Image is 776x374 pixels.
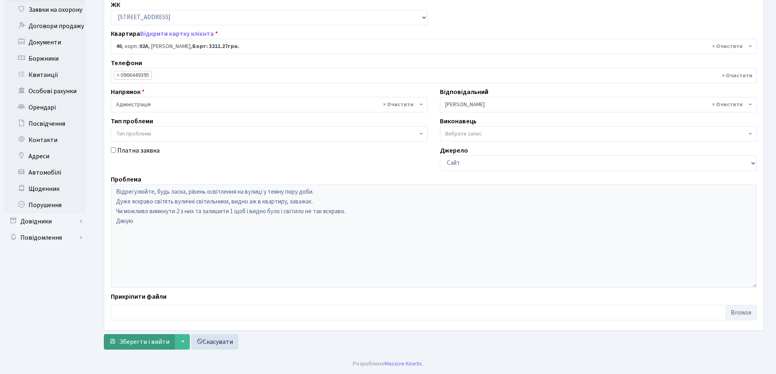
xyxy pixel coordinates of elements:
[4,116,86,132] a: Посвідчення
[111,184,757,288] textarea: Відрегулюйте, будь ласка, рівень освітлення на вулиці у темну пору доби. Дуже яскраво світять вул...
[4,83,86,99] a: Особові рахунки
[139,42,148,50] b: 02А
[111,175,141,184] label: Проблема
[440,97,757,112] span: Синельник С.В.
[440,87,488,97] label: Відповідальний
[4,18,86,34] a: Договори продажу
[111,116,153,126] label: Тип проблеми
[4,213,86,230] a: Довідники
[116,101,418,109] span: Адміністрація
[712,101,743,109] span: Видалити всі елементи
[4,230,86,246] a: Повідомлення
[140,29,214,38] a: Відкрити картку клієнта
[117,71,119,79] span: ×
[4,132,86,148] a: Контакти
[4,2,86,18] a: Заявки на охорону
[104,334,175,350] button: Зберегти і вийти
[116,42,122,50] b: 40
[191,334,238,350] a: Скасувати
[712,42,743,50] span: Видалити всі елементи
[4,34,86,50] a: Документи
[4,164,86,181] a: Автомобілі
[4,148,86,164] a: Адреси
[4,67,86,83] a: Квитанції
[440,116,477,126] label: Виконавець
[722,72,752,80] span: Видалити всі елементи
[119,337,169,346] span: Зберегти і вийти
[440,146,468,155] label: Джерело
[111,58,142,68] label: Телефони
[111,97,428,112] span: Адміністрація
[111,292,167,302] label: Прикріпити файли
[385,359,422,368] a: Massive Kinetic
[4,50,86,67] a: Боржники
[111,39,757,54] span: <b>40</b>, корп.: <b>02А</b>, Романюк Христина Петрівна, <b>Борг: 3211.27грн.</b>
[116,42,747,50] span: <b>40</b>, корп.: <b>02А</b>, Романюк Христина Петрівна, <b>Борг: 3211.27грн.</b>
[4,197,86,213] a: Порушення
[445,101,747,109] span: Синельник С.В.
[383,101,413,109] span: Видалити всі елементи
[192,42,239,50] b: Борг: 3211.27грн.
[111,29,218,39] label: Квартира
[117,146,160,155] label: Платна заявка
[114,71,152,80] li: 0966449395
[4,99,86,116] a: Орендарі
[4,181,86,197] a: Щоденник
[353,359,424,368] div: Розроблено .
[111,87,145,97] label: Напрямок
[445,130,482,138] span: Вибрати запис
[116,130,151,138] span: Тип проблеми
